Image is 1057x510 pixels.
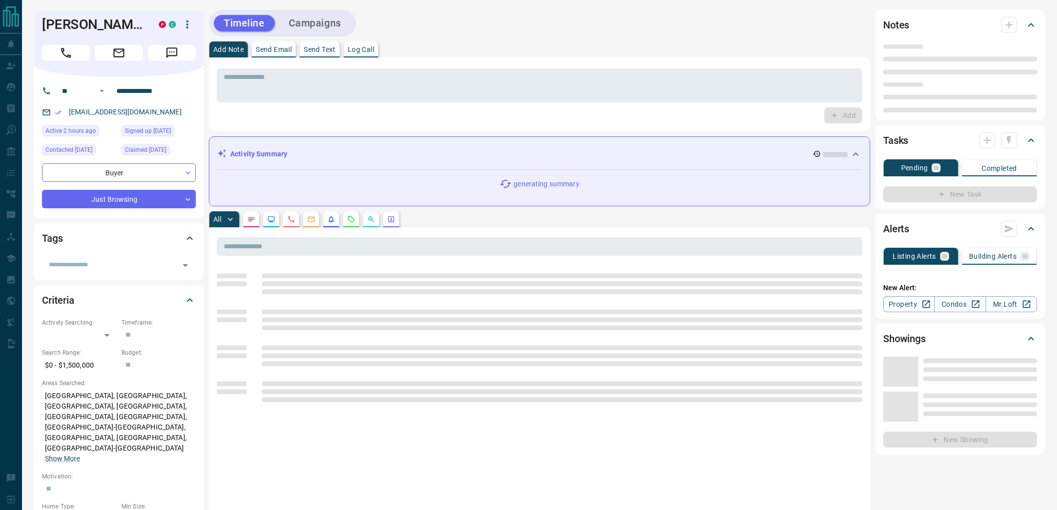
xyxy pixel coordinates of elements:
[125,145,166,155] span: Claimed [DATE]
[883,128,1037,152] div: Tasks
[55,109,62,116] svg: Email Verified
[893,253,936,260] p: Listing Alerts
[42,125,116,139] div: Fri Sep 12 2025
[125,126,171,136] span: Signed up [DATE]
[121,318,196,327] p: Timeframe:
[982,165,1017,172] p: Completed
[883,296,935,312] a: Property
[883,13,1037,37] div: Notes
[327,215,335,223] svg: Listing Alerts
[883,17,909,33] h2: Notes
[96,85,108,97] button: Open
[42,144,116,158] div: Sun Jun 01 2025
[883,327,1037,351] div: Showings
[986,296,1037,312] a: Mr.Loft
[883,217,1037,241] div: Alerts
[934,296,986,312] a: Condos
[42,288,196,312] div: Criteria
[213,46,244,53] p: Add Note
[121,348,196,357] p: Budget:
[883,132,908,148] h2: Tasks
[307,215,315,223] svg: Emails
[42,292,74,308] h2: Criteria
[367,215,375,223] svg: Opportunities
[247,215,255,223] svg: Notes
[42,163,196,182] div: Buyer
[304,46,336,53] p: Send Text
[42,230,62,246] h2: Tags
[901,164,928,171] p: Pending
[347,215,355,223] svg: Requests
[213,216,221,223] p: All
[95,45,143,61] span: Email
[169,21,176,28] div: condos.ca
[69,108,182,116] a: [EMAIL_ADDRESS][DOMAIN_NAME]
[121,144,196,158] div: Sat May 10 2025
[121,125,196,139] div: Sun Mar 16 2025
[42,45,90,61] span: Call
[214,15,275,31] button: Timeline
[42,226,196,250] div: Tags
[42,388,196,467] p: [GEOGRAPHIC_DATA], [GEOGRAPHIC_DATA], [GEOGRAPHIC_DATA], [GEOGRAPHIC_DATA], [GEOGRAPHIC_DATA], [G...
[42,190,196,208] div: Just Browsing
[230,149,287,159] p: Activity Summary
[42,472,196,481] p: Motivation:
[45,126,96,136] span: Active 2 hours ago
[42,16,144,32] h1: [PERSON_NAME]
[45,454,80,464] button: Show More
[287,215,295,223] svg: Calls
[883,331,926,347] h2: Showings
[45,145,92,155] span: Contacted [DATE]
[267,215,275,223] svg: Lead Browsing Activity
[42,318,116,327] p: Actively Searching:
[42,357,116,374] p: $0 - $1,500,000
[969,253,1017,260] p: Building Alerts
[42,379,196,388] p: Areas Searched:
[217,145,862,163] div: Activity Summary
[148,45,196,61] span: Message
[348,46,374,53] p: Log Call
[387,215,395,223] svg: Agent Actions
[883,283,1037,293] p: New Alert:
[256,46,292,53] p: Send Email
[883,221,909,237] h2: Alerts
[514,179,579,189] p: generating summary
[159,21,166,28] div: property.ca
[42,348,116,357] p: Search Range:
[178,258,192,272] button: Open
[279,15,351,31] button: Campaigns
